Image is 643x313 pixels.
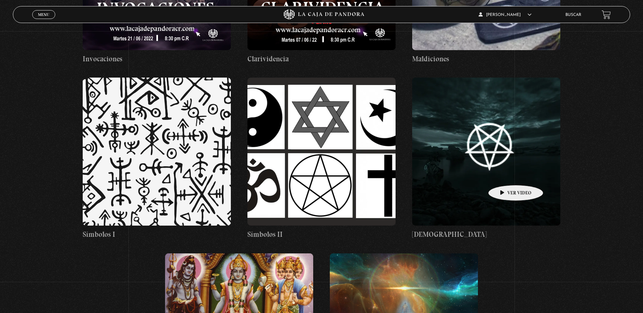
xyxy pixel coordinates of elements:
a: Buscar [565,13,581,17]
a: View your shopping cart [602,10,611,19]
a: Símbolos II [247,78,396,240]
span: Menu [38,13,49,17]
h4: Invocaciones [83,54,231,64]
a: Símbolos I [83,78,231,240]
h4: Clarividencia [247,54,396,64]
span: [PERSON_NAME] [479,13,531,17]
span: Cerrar [36,18,52,23]
a: [DEMOGRAPHIC_DATA] [412,78,560,240]
h4: Maldiciones [412,54,560,64]
h4: [DEMOGRAPHIC_DATA] [412,229,560,240]
h4: Símbolos I [83,229,231,240]
h4: Símbolos II [247,229,396,240]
